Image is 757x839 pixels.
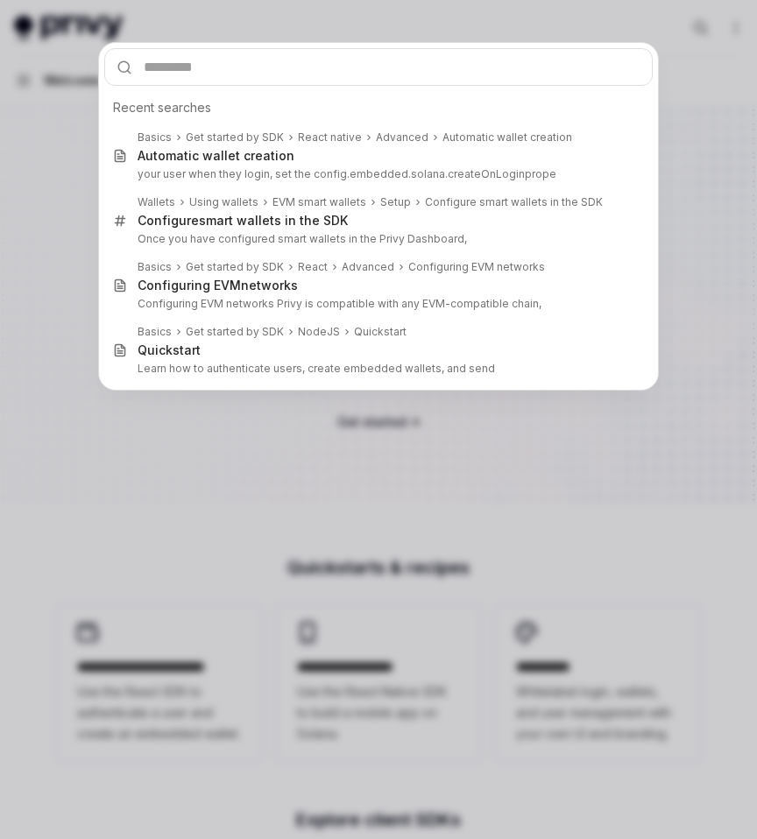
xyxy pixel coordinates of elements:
div: Get started by SDK [186,325,284,339]
div: Basics [138,325,172,339]
div: Setup [380,195,411,209]
div: Configuring EVM networks [408,260,545,274]
p: your user when they login, set the config.embedded.solana. prope [138,167,616,181]
p: Configuring EVM networks Privy is compatible with any EVM-compatible chain, [138,297,616,311]
div: Get started by SDK [186,130,284,145]
div: Automatic wallet creation [442,130,572,145]
div: Using wallets [189,195,258,209]
div: Get started by SDK [186,260,284,274]
p: Learn how to authenticate users, create embedded wallets, and send [138,362,616,376]
div: React [298,260,328,274]
div: Wallets [138,195,175,209]
div: Basics [138,130,172,145]
span: Recent searches [113,99,211,116]
b: createOnLogin [448,167,525,180]
b: Quick [138,342,173,357]
div: Configure s in the SDK [138,213,348,229]
p: Once you have configured smart wallets in the Privy Dashboard, [138,232,616,246]
div: Advanced [342,260,394,274]
div: Basics [138,260,172,274]
b: smart wallet [199,213,274,228]
div: start [138,342,201,358]
div: Advanced [376,130,428,145]
div: Automatic wallet creation [138,148,294,164]
div: EVM smart wallets [272,195,366,209]
div: NodeJS [298,325,340,339]
b: network [241,278,291,293]
div: Configuring EVM s [138,278,298,293]
div: Quickstart [354,325,407,339]
div: Configure smart wallets in the SDK [425,195,603,209]
div: React native [298,130,362,145]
